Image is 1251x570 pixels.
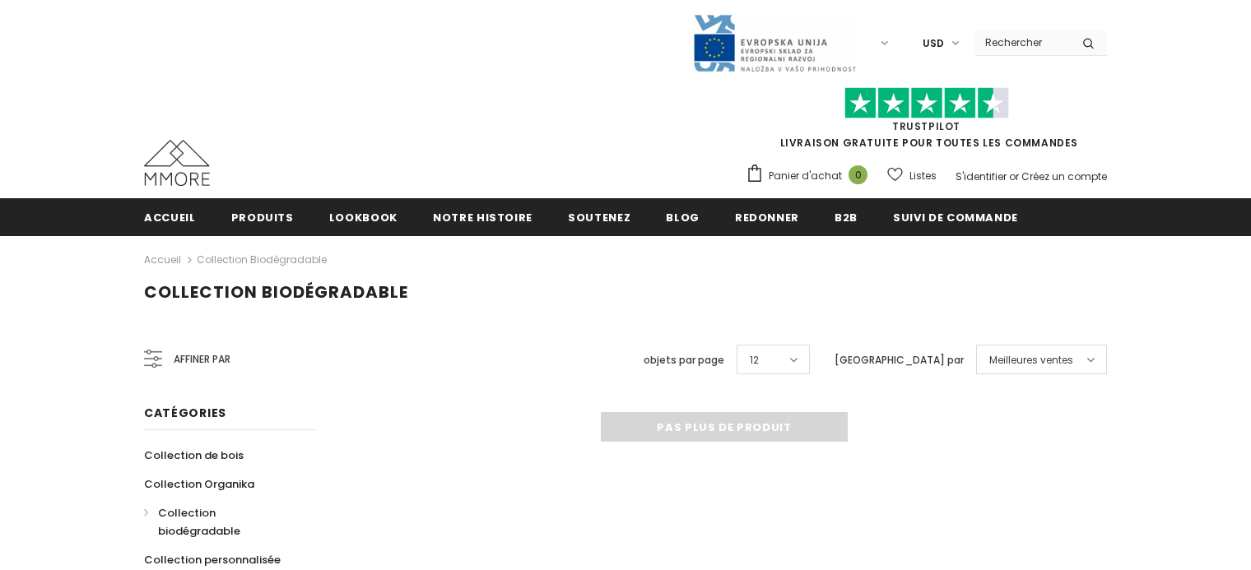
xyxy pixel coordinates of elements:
[989,352,1073,368] span: Meilleures ventes
[769,168,842,184] span: Panier d'achat
[909,168,937,184] span: Listes
[568,210,630,225] span: soutenez
[835,198,858,235] a: B2B
[746,164,876,188] a: Panier d'achat 0
[644,352,724,368] label: objets par page
[144,198,196,235] a: Accueil
[144,210,196,225] span: Accueil
[835,210,858,225] span: B2B
[144,280,408,304] span: Collection biodégradable
[750,352,759,368] span: 12
[887,161,937,190] a: Listes
[835,352,964,368] label: [GEOGRAPHIC_DATA] par
[197,253,327,266] a: Collection biodégradable
[692,35,857,49] a: Javni Razpis
[174,350,230,368] span: Affiner par
[892,119,960,133] a: TrustPilot
[735,210,799,225] span: Redonner
[144,476,254,492] span: Collection Organika
[433,198,532,235] a: Notre histoire
[144,447,244,463] span: Collection de bois
[956,169,1007,183] a: S'identifier
[144,498,299,545] a: Collection biodégradable
[1009,169,1019,183] span: or
[849,165,867,184] span: 0
[893,210,1018,225] span: Suivi de commande
[144,405,226,421] span: Catégories
[692,13,857,73] img: Javni Razpis
[144,140,210,186] img: Cas MMORE
[144,250,181,270] a: Accueil
[923,35,944,52] span: USD
[975,30,1070,54] input: Search Site
[1021,169,1107,183] a: Créez un compte
[746,95,1107,150] span: LIVRAISON GRATUITE POUR TOUTES LES COMMANDES
[666,210,700,225] span: Blog
[231,210,294,225] span: Produits
[144,470,254,498] a: Collection Organika
[329,198,398,235] a: Lookbook
[844,87,1009,119] img: Faites confiance aux étoiles pilotes
[158,505,240,539] span: Collection biodégradable
[666,198,700,235] a: Blog
[329,210,398,225] span: Lookbook
[144,441,244,470] a: Collection de bois
[735,198,799,235] a: Redonner
[893,198,1018,235] a: Suivi de commande
[231,198,294,235] a: Produits
[568,198,630,235] a: soutenez
[433,210,532,225] span: Notre histoire
[144,552,281,568] span: Collection personnalisée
